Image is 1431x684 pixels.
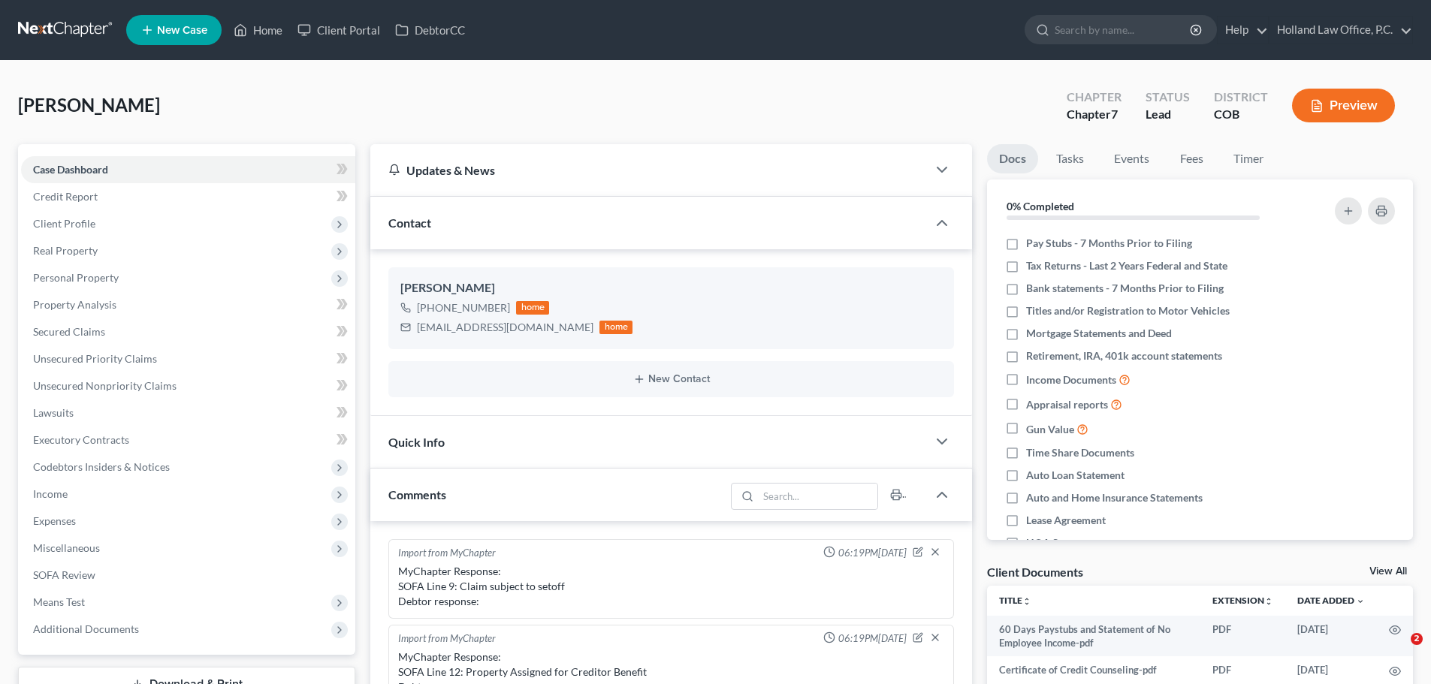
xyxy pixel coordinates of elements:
[33,298,116,311] span: Property Analysis
[388,215,431,230] span: Contact
[987,656,1200,683] td: Certificate of Credit Counseling-pdf
[987,564,1083,580] div: Client Documents
[21,291,355,318] a: Property Analysis
[1411,633,1423,645] span: 2
[21,426,355,453] a: Executory Contracts
[1055,16,1192,44] input: Search by name...
[1044,144,1096,173] a: Tasks
[33,379,177,392] span: Unsecured Nonpriority Claims
[1026,372,1116,387] span: Income Documents
[1214,89,1268,106] div: District
[33,514,76,527] span: Expenses
[400,373,942,385] button: New Contact
[33,163,108,176] span: Case Dashboard
[33,487,68,500] span: Income
[838,631,907,646] span: 06:19PM[DATE]
[21,156,355,183] a: Case Dashboard
[1026,281,1224,296] span: Bank statements - 7 Months Prior to Filing
[1380,633,1416,669] iframe: Intercom live chat
[398,564,944,609] div: MyChapter Response: SOFA Line 9: Claim subject to setoff Debtor response:
[33,190,98,203] span: Credit Report
[1356,597,1365,606] i: expand_more
[398,631,496,646] div: Import from MyChapter
[33,352,157,365] span: Unsecured Priority Claims
[1026,422,1074,437] span: Gun Value
[759,484,878,509] input: Search...
[33,244,98,257] span: Real Property
[1022,597,1031,606] i: unfold_more
[157,25,207,36] span: New Case
[18,94,160,116] span: [PERSON_NAME]
[1146,89,1190,106] div: Status
[33,568,95,581] span: SOFA Review
[290,17,388,44] a: Client Portal
[516,301,549,315] div: home
[21,399,355,426] a: Lawsuits
[21,562,355,589] a: SOFA Review
[417,300,510,315] div: [PHONE_NUMBER]
[33,622,139,635] span: Additional Documents
[21,183,355,210] a: Credit Report
[838,546,907,560] span: 06:19PM[DATE]
[21,318,355,345] a: Secured Claims
[33,460,170,473] span: Codebtors Insiders & Notices
[1111,107,1118,121] span: 7
[1026,490,1203,505] span: Auto and Home Insurance Statements
[1026,535,1100,550] span: HOA Statement
[1007,200,1074,212] strong: 0% Completed
[1212,595,1273,606] a: Extensionunfold_more
[1167,144,1215,173] a: Fees
[388,487,446,502] span: Comments
[987,616,1200,657] td: 60 Days Paystubs and Statement of No Employee Income-pdf
[1067,89,1122,106] div: Chapter
[1026,513,1106,528] span: Lease Agreement
[1200,616,1285,657] td: PDF
[1369,566,1407,577] a: View All
[1026,303,1230,318] span: Titles and/or Registration to Motor Vehicles
[1026,326,1172,341] span: Mortgage Statements and Deed
[1221,144,1276,173] a: Timer
[33,406,74,419] span: Lawsuits
[388,17,472,44] a: DebtorCC
[1067,106,1122,123] div: Chapter
[388,162,909,178] div: Updates & News
[1026,236,1192,251] span: Pay Stubs - 7 Months Prior to Filing
[1285,656,1377,683] td: [DATE]
[417,320,593,335] div: [EMAIL_ADDRESS][DOMAIN_NAME]
[33,271,119,284] span: Personal Property
[1214,106,1268,123] div: COB
[1292,89,1395,122] button: Preview
[1026,468,1125,483] span: Auto Loan Statement
[1026,258,1227,273] span: Tax Returns - Last 2 Years Federal and State
[1264,597,1273,606] i: unfold_more
[398,546,496,561] div: Import from MyChapter
[400,279,942,297] div: [PERSON_NAME]
[33,325,105,338] span: Secured Claims
[388,435,445,449] span: Quick Info
[1297,595,1365,606] a: Date Added expand_more
[999,595,1031,606] a: Titleunfold_more
[226,17,290,44] a: Home
[987,144,1038,173] a: Docs
[1285,616,1377,657] td: [DATE]
[1026,348,1222,363] span: Retirement, IRA, 401k account statements
[33,433,129,446] span: Executory Contracts
[1146,106,1190,123] div: Lead
[1218,17,1268,44] a: Help
[33,595,85,608] span: Means Test
[1269,17,1412,44] a: Holland Law Office, P.C.
[1102,144,1161,173] a: Events
[1026,445,1134,460] span: Time Share Documents
[21,372,355,399] a: Unsecured Nonpriority Claims
[1026,397,1108,412] span: Appraisal reports
[33,541,100,554] span: Miscellaneous
[21,345,355,372] a: Unsecured Priority Claims
[33,217,95,230] span: Client Profile
[1200,656,1285,683] td: PDF
[599,321,632,334] div: home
